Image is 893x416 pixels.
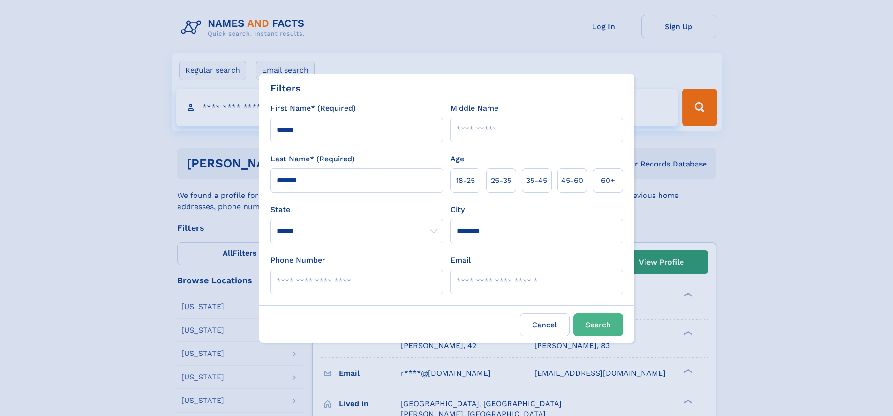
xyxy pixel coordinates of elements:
[450,153,464,165] label: Age
[573,313,623,336] button: Search
[450,255,471,266] label: Email
[601,175,615,186] span: 60+
[270,204,443,215] label: State
[491,175,511,186] span: 25‑35
[450,103,498,114] label: Middle Name
[456,175,475,186] span: 18‑25
[450,204,465,215] label: City
[270,153,355,165] label: Last Name* (Required)
[270,103,356,114] label: First Name* (Required)
[561,175,583,186] span: 45‑60
[270,255,325,266] label: Phone Number
[520,313,570,336] label: Cancel
[526,175,547,186] span: 35‑45
[270,81,300,95] div: Filters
